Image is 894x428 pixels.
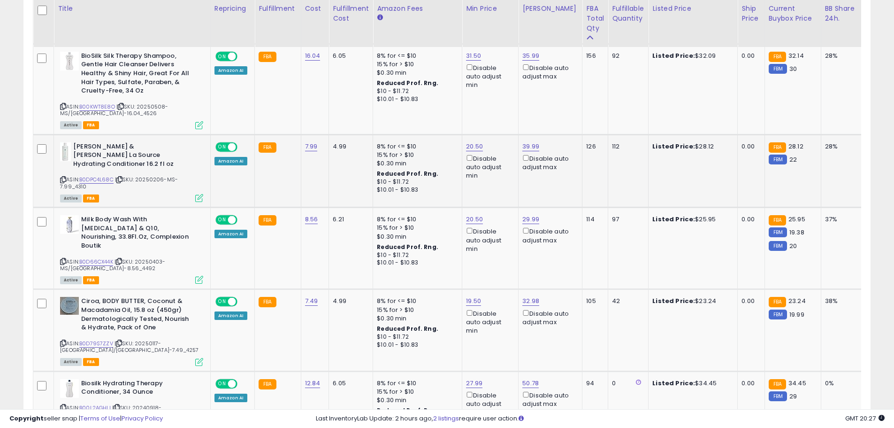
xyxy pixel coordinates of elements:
a: 32.98 [522,296,539,306]
div: $0.30 min [377,314,455,323]
div: $10.01 - $10.83 [377,95,455,103]
a: Terms of Use [80,414,120,423]
span: OFF [236,298,251,306]
small: FBA [259,52,276,62]
div: Disable auto adjust max [522,62,575,81]
div: $34.45 [652,379,730,388]
div: Disable auto adjust min [466,308,511,335]
div: ASIN: [60,52,203,128]
span: FBA [83,358,99,366]
small: FBA [769,215,786,226]
a: 7.99 [305,142,318,151]
div: Last InventoryLab Update: 2 hours ago, require user action. [316,414,885,423]
div: Disable auto adjust max [522,390,575,408]
div: Cost [305,4,325,14]
div: Amazon AI [214,311,247,320]
a: 20.50 [466,142,483,151]
div: $0.30 min [377,159,455,168]
img: 31fIkXj-5uL._SL40_.jpg [60,142,71,161]
span: All listings currently available for purchase on Amazon [60,195,82,202]
span: 20 [789,241,797,250]
div: Fulfillment Cost [333,4,369,23]
div: $0.30 min [377,69,455,77]
span: OFF [236,380,251,388]
div: Amazon Fees [377,4,458,14]
small: FBA [769,297,786,307]
a: 12.84 [305,379,321,388]
small: FBM [769,155,787,164]
img: 312ti3sAarL._SL40_.jpg [60,379,79,398]
div: $10 - $11.72 [377,333,455,341]
div: Amazon AI [214,394,247,402]
span: FBA [83,195,99,202]
div: $0.30 min [377,233,455,241]
div: Disable auto adjust min [466,226,511,253]
span: 2025-08-17 20:27 GMT [845,414,885,423]
a: 27.99 [466,379,482,388]
div: Disable auto adjust min [466,390,511,417]
small: FBM [769,391,787,401]
div: Fulfillable Quantity [612,4,644,23]
div: 15% for > $10 [377,60,455,69]
a: 29.99 [522,215,539,224]
small: Amazon Fees. [377,14,382,22]
div: $25.95 [652,215,730,224]
a: 39.99 [522,142,539,151]
div: $10 - $11.72 [377,87,455,95]
div: 4.99 [333,297,366,305]
div: 42 [612,297,641,305]
div: 4.99 [333,142,366,151]
div: $10 - $11.72 [377,251,455,259]
a: 31.50 [466,51,481,61]
small: FBM [769,227,787,237]
div: 114 [586,215,601,224]
span: | SKU: 20250117-[GEOGRAPHIC_DATA]/[GEOGRAPHIC_DATA]-7.49_4257 [60,340,199,354]
b: Ciroa, BODY BUTTER, Coconut & Macadamia Oil, 15.8 oz (450gr) Dermatologically Tested, Nourish & H... [81,297,195,334]
div: 15% for > $10 [377,151,455,159]
b: Reduced Prof. Rng. [377,170,438,178]
div: 126 [586,142,601,151]
span: FBA [83,276,99,284]
img: 31VNDjaGNbL._SL40_.jpg [60,215,79,234]
span: ON [216,52,228,60]
b: Listed Price: [652,215,695,224]
div: 6.21 [333,215,366,224]
span: 32.14 [788,51,804,60]
a: 19.50 [466,296,481,306]
a: 7.49 [305,296,318,306]
b: Listed Price: [652,379,695,388]
span: 19.99 [789,310,804,319]
div: 15% for > $10 [377,224,455,232]
div: 8% for <= $10 [377,379,455,388]
div: Repricing [214,4,251,14]
div: Title [58,4,206,14]
b: Biosilk Hydrating Therapy Conditioner, 34 Ounce [81,379,195,399]
div: 8% for <= $10 [377,297,455,305]
div: 0.00 [741,215,757,224]
div: Disable auto adjust max [522,153,575,171]
div: Disable auto adjust max [522,308,575,327]
b: Listed Price: [652,296,695,305]
div: Amazon AI [214,66,247,75]
span: OFF [236,52,251,60]
img: 31gXKRmP9kL._SL40_.jpg [60,52,79,70]
div: 6.05 [333,52,366,60]
b: Reduced Prof. Rng. [377,325,438,333]
span: 25.95 [788,215,805,224]
span: All listings currently available for purchase on Amazon [60,121,82,129]
small: FBA [769,52,786,62]
div: ASIN: [60,297,203,365]
div: 38% [825,297,856,305]
b: Reduced Prof. Rng. [377,79,438,87]
div: 8% for <= $10 [377,52,455,60]
div: [PERSON_NAME] [522,4,578,14]
a: B0D66CX44K [79,258,113,266]
span: 22 [789,155,797,164]
div: $0.30 min [377,396,455,405]
b: Listed Price: [652,51,695,60]
div: seller snap | | [9,414,163,423]
div: $10.01 - $10.83 [377,341,455,349]
span: All listings currently available for purchase on Amazon [60,276,82,284]
div: 15% for > $10 [377,306,455,314]
div: Current Buybox Price [769,4,817,23]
